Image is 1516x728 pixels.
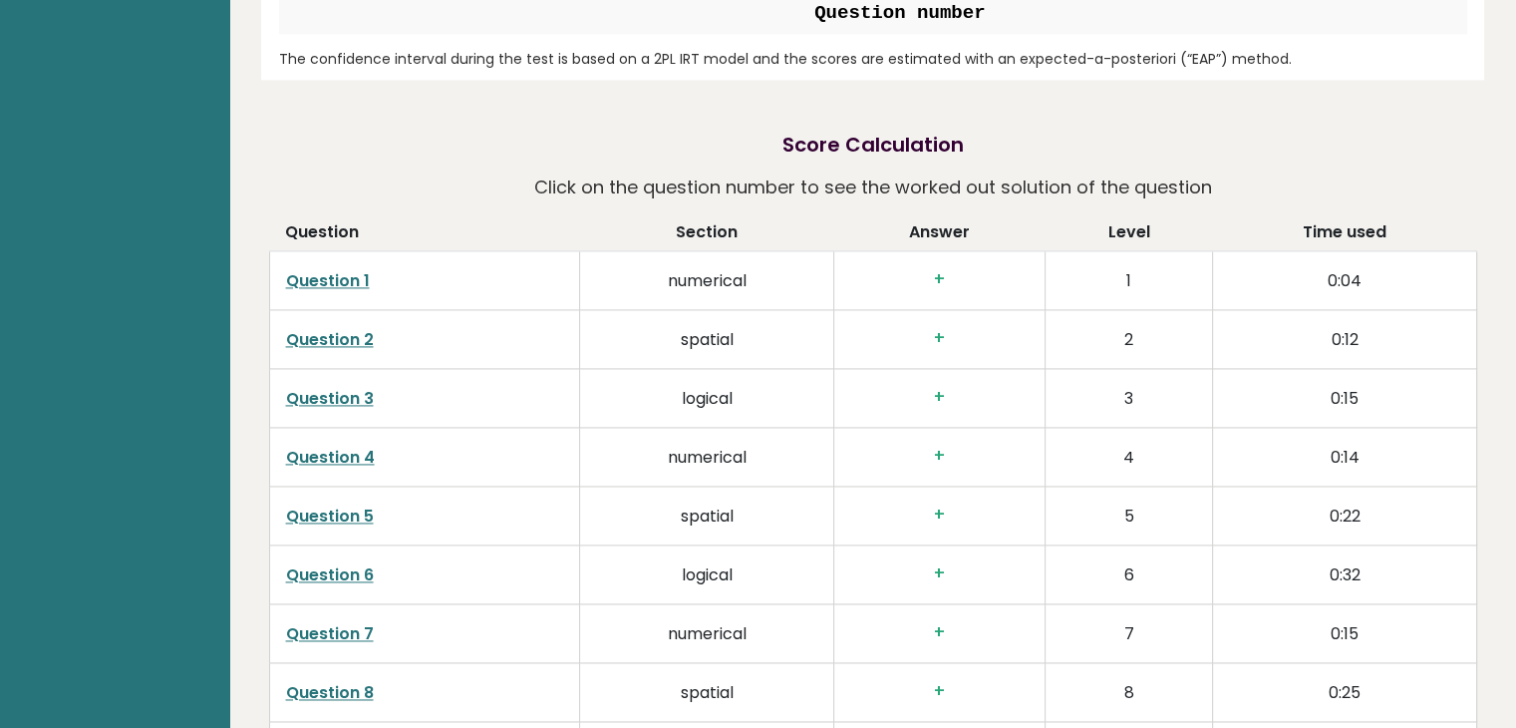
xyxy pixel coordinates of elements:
[286,269,370,292] a: Question 1
[1213,604,1476,663] td: 0:15
[850,328,1029,349] h3: +
[850,505,1029,526] h3: +
[580,487,834,546] td: spatial
[1213,310,1476,369] td: 0:12
[1213,428,1476,487] td: 0:14
[850,622,1029,643] h3: +
[580,251,834,310] td: numerical
[1045,220,1212,251] th: Level
[279,49,1467,70] div: The confidence interval during the test is based on a 2PL IRT model and the scores are estimated ...
[850,387,1029,408] h3: +
[580,428,834,487] td: numerical
[580,663,834,722] td: spatial
[1213,487,1476,546] td: 0:22
[1213,369,1476,428] td: 0:15
[286,505,374,528] a: Question 5
[814,2,986,24] text: Question number
[580,310,834,369] td: spatial
[1045,310,1212,369] td: 2
[782,130,964,160] h2: Score Calculation
[286,622,374,645] a: Question 7
[1045,251,1212,310] td: 1
[286,446,375,469] a: Question 4
[580,220,834,251] th: Section
[850,563,1029,584] h3: +
[534,170,1212,205] p: Click on the question number to see the worked out solution of the question
[1045,487,1212,546] td: 5
[1045,663,1212,722] td: 8
[1045,369,1212,428] td: 3
[834,220,1046,251] th: Answer
[286,387,374,410] a: Question 3
[580,369,834,428] td: logical
[286,328,374,351] a: Question 2
[580,546,834,604] td: logical
[1045,428,1212,487] td: 4
[1045,604,1212,663] td: 7
[269,220,580,251] th: Question
[850,681,1029,702] h3: +
[850,269,1029,290] h3: +
[1213,546,1476,604] td: 0:32
[286,563,374,586] a: Question 6
[1045,546,1212,604] td: 6
[1213,220,1476,251] th: Time used
[850,446,1029,467] h3: +
[1213,251,1476,310] td: 0:04
[1213,663,1476,722] td: 0:25
[286,681,374,704] a: Question 8
[580,604,834,663] td: numerical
